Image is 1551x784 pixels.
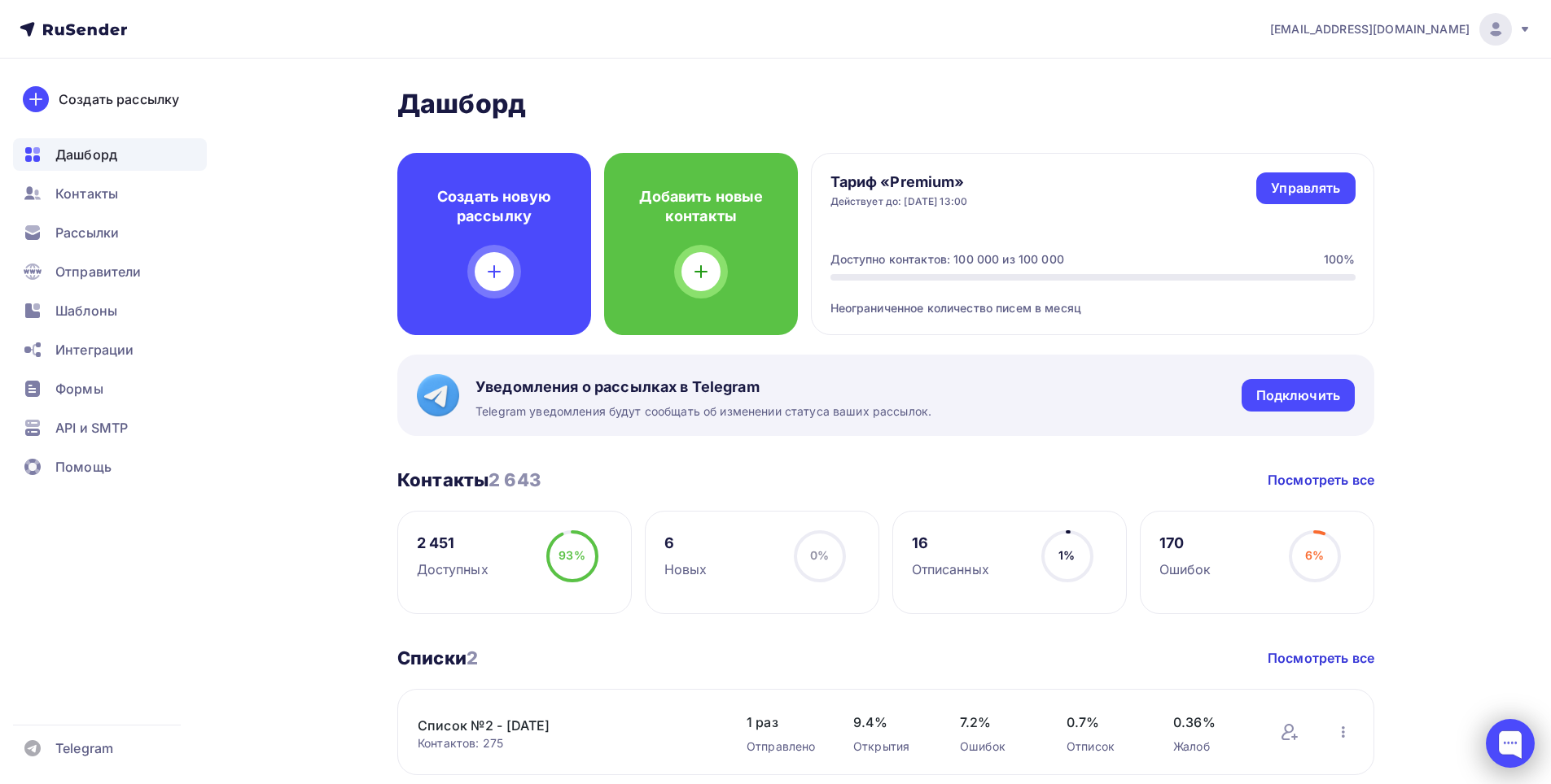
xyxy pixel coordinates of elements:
[55,457,112,477] span: Помощь
[1159,560,1211,579] div: Ошибок
[1270,21,1470,37] span: [EMAIL_ADDRESS][DOMAIN_NAME]
[1270,13,1531,46] a: [EMAIL_ADDRESS][DOMAIN_NAME]
[830,281,1356,316] div: Неограниченное количество писем в месяц
[475,403,931,420] span: Telegram уведомления будут сообщать об изменении статуса ваших рассылок.
[1271,179,1340,198] div: Управлять
[1058,548,1075,562] span: 1%
[960,712,1034,732] span: 7.2%
[13,177,207,210] a: Контакты
[747,712,821,732] span: 1 раз
[59,89,179,109] div: Создать рассылку
[559,548,585,562] span: 93%
[13,138,207,171] a: Дашборд
[13,372,207,405] a: Формы
[397,468,541,491] h3: Контакты
[1159,534,1211,553] div: 170
[664,534,708,553] div: 6
[55,340,134,359] span: Интеграции
[830,195,968,208] div: Действует до: [DATE] 13:00
[810,548,829,562] span: 0%
[1173,712,1247,732] span: 0.36%
[418,716,694,735] a: Список №2 - [DATE]
[417,560,489,579] div: Доступных
[1256,386,1340,405] div: Подключить
[489,469,541,490] span: 2 643
[630,187,772,226] h4: Добавить новые контакты
[13,255,207,288] a: Отправители
[55,184,118,203] span: Контакты
[830,172,968,192] h4: Тариф «Premium»
[55,738,113,758] span: Telegram
[1067,712,1141,732] span: 0.7%
[912,560,989,579] div: Отписанных
[13,294,207,327] a: Шаблоны
[467,647,478,669] span: 2
[475,377,931,397] span: Уведомления о рассылках в Telegram
[13,216,207,249] a: Рассылки
[55,223,119,242] span: Рассылки
[418,735,714,751] div: Контактов: 275
[664,560,708,579] div: Новых
[747,738,821,755] div: Отправлено
[912,534,989,553] div: 16
[55,262,142,281] span: Отправители
[55,418,128,438] span: API и SMTP
[960,738,1034,755] div: Ошибок
[423,187,565,226] h4: Создать новую рассылку
[417,534,489,553] div: 2 451
[1173,738,1247,755] div: Жалоб
[1268,470,1374,490] a: Посмотреть все
[853,738,927,755] div: Открытия
[1324,251,1356,268] div: 100%
[1268,648,1374,668] a: Посмотреть все
[853,712,927,732] span: 9.4%
[55,301,117,320] span: Шаблоны
[397,88,1374,120] h2: Дашборд
[397,647,478,669] h3: Списки
[1067,738,1141,755] div: Отписок
[1305,548,1324,562] span: 6%
[830,251,1064,268] div: Доступно контактов: 100 000 из 100 000
[55,145,117,164] span: Дашборд
[55,379,103,399] span: Формы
